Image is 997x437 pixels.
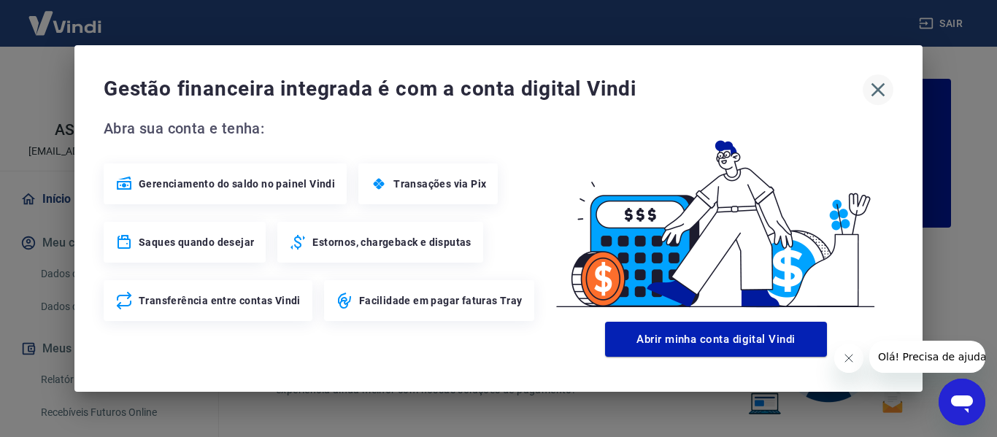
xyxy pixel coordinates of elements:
[139,177,335,191] span: Gerenciamento do saldo no painel Vindi
[312,235,471,250] span: Estornos, chargeback e disputas
[104,74,863,104] span: Gestão financeira integrada é com a conta digital Vindi
[139,235,254,250] span: Saques quando desejar
[605,322,827,357] button: Abrir minha conta digital Vindi
[9,10,123,22] span: Olá! Precisa de ajuda?
[834,344,863,373] iframe: Fechar mensagem
[939,379,985,425] iframe: Botão para abrir a janela de mensagens
[104,117,539,140] span: Abra sua conta e tenha:
[139,293,301,308] span: Transferência entre contas Vindi
[359,293,523,308] span: Facilidade em pagar faturas Tray
[869,341,985,373] iframe: Mensagem da empresa
[393,177,486,191] span: Transações via Pix
[539,117,893,316] img: Good Billing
